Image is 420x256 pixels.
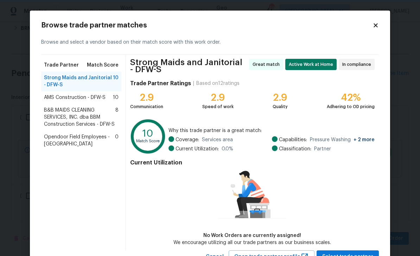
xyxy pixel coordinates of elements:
span: Strong Maids and Janitorial - DFW-S [44,74,113,88]
text: 10 [142,129,153,138]
span: Current Utilization: [176,145,219,152]
span: In compliance [342,61,374,68]
h2: Browse trade partner matches [41,22,373,29]
div: | [191,80,196,87]
span: Great match [253,61,282,68]
div: 2.9 [273,94,288,101]
div: Based on 12 ratings [196,80,240,87]
h4: Trade Partner Ratings [130,80,191,87]
span: Active Work at Home [289,61,336,68]
h4: Current Utilization [130,159,375,166]
span: Why this trade partner is a great match: [168,127,375,134]
div: Adhering to OD pricing [327,103,375,110]
span: B&B MAIDS CLEANING SERVICES, INC. dba BBM Construction Services - DFW-S [44,107,115,128]
div: Communication [130,103,163,110]
div: Quality [273,103,288,110]
span: + 2 more [354,137,375,142]
span: Capabilities: [279,136,307,143]
span: Classification: [279,145,311,152]
span: Opendoor Field Employees - [GEOGRAPHIC_DATA] [44,133,115,148]
text: Match Score [136,139,160,143]
span: AMS Construction - DFW-S [44,94,106,101]
span: Match Score [87,62,119,69]
span: Trade Partner [44,62,79,69]
span: 10 [113,94,119,101]
span: Pressure Washing [310,136,375,143]
div: 2.9 [130,94,163,101]
span: 8 [115,107,119,128]
span: 10 [113,74,119,88]
div: We encourage utilizing all our trade partners as our business scales. [173,239,331,246]
span: Strong Maids and Janitorial - DFW-S [130,59,247,73]
div: No Work Orders are currently assigned! [173,232,331,239]
div: Browse and select a vendor based on their match score with this work order. [41,30,379,55]
div: 42% [327,94,375,101]
span: Services area [202,136,233,143]
div: Speed of work [202,103,234,110]
span: 0.0 % [222,145,233,152]
span: 0 [115,133,119,148]
span: Coverage: [176,136,199,143]
div: 2.9 [202,94,234,101]
span: Partner [314,145,331,152]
